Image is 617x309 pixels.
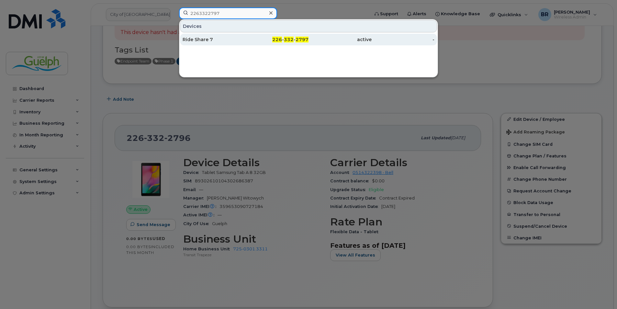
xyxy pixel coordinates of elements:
div: Devices [180,20,437,32]
input: Find something... [179,7,277,19]
span: 332 [284,37,294,42]
span: 226 [272,37,282,42]
div: - [372,36,435,43]
div: - - [246,36,309,43]
div: Ride Share 7 [183,36,246,43]
div: active [308,36,372,43]
a: Ride Share 7226-332-2797active- [180,34,437,45]
span: 2797 [296,37,308,42]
